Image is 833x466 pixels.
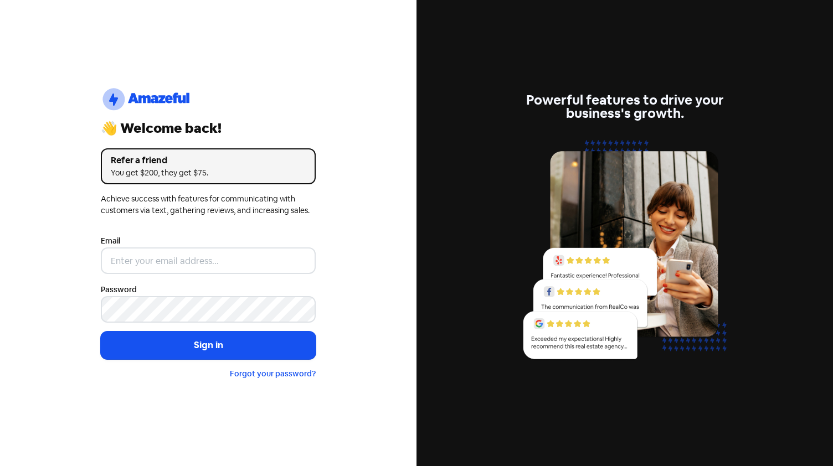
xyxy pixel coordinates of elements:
label: Password [101,284,137,296]
div: 👋 Welcome back! [101,122,316,135]
label: Email [101,235,120,247]
div: Powerful features to drive your business's growth. [517,94,732,120]
div: Achieve success with features for communicating with customers via text, gathering reviews, and i... [101,193,316,216]
button: Sign in [101,332,316,359]
a: Forgot your password? [230,369,316,379]
input: Enter your email address... [101,247,316,274]
div: You get $200, they get $75. [111,167,306,179]
img: reviews [517,133,732,372]
div: Refer a friend [111,154,306,167]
